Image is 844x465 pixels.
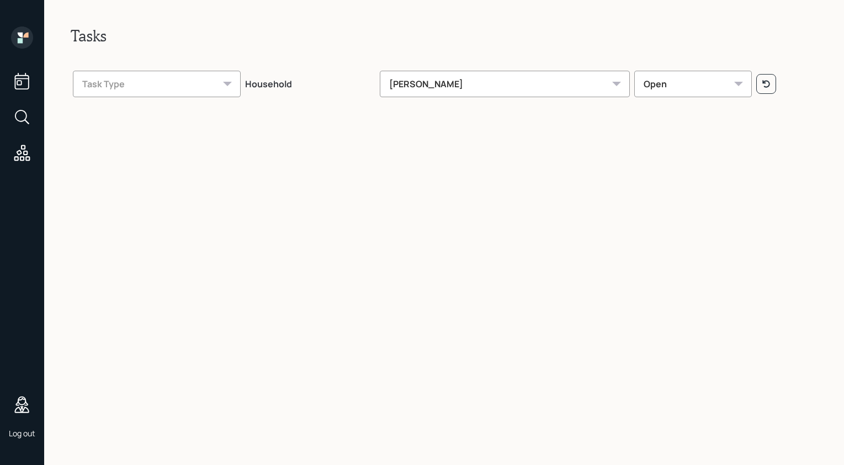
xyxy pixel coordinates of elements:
[380,71,630,97] div: [PERSON_NAME]
[243,63,378,102] th: Household
[73,71,241,97] div: Task Type
[71,27,818,45] h2: Tasks
[9,428,35,438] div: Log out
[634,71,751,97] div: Open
